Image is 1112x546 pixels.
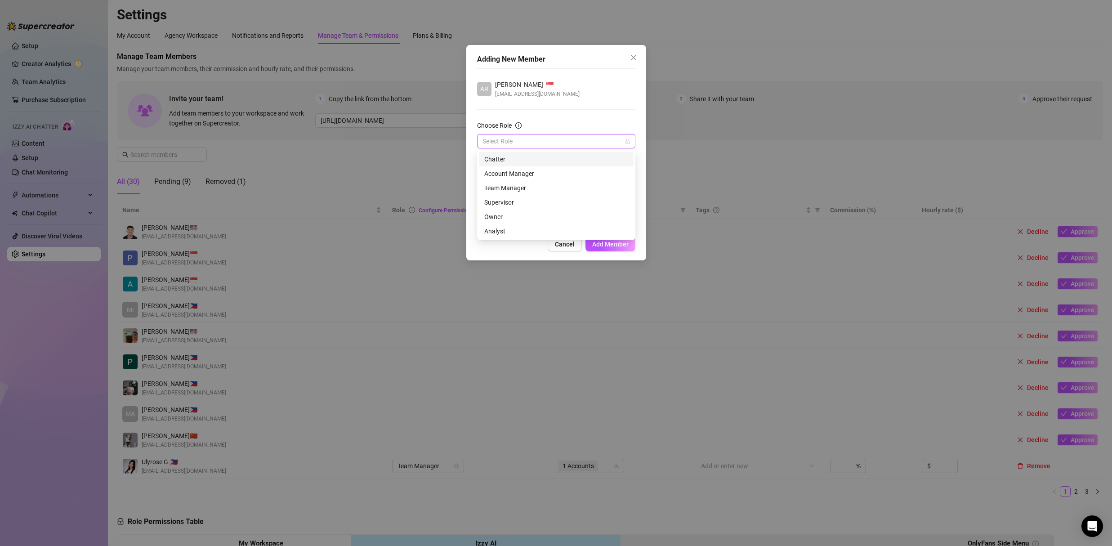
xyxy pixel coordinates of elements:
[495,80,543,90] span: [PERSON_NAME]
[484,197,628,207] div: Supervisor
[484,154,628,164] div: Chatter
[585,237,635,251] button: Add Member
[626,50,641,65] button: Close
[484,212,628,222] div: Owner
[548,237,582,251] button: Cancel
[484,169,628,179] div: Account Manager
[479,152,634,166] div: Chatter
[484,183,628,193] div: Team Manager
[479,195,634,210] div: Supervisor
[626,54,641,61] span: Close
[479,210,634,224] div: Owner
[625,139,630,144] span: lock
[495,80,580,90] div: 🇸🇬
[592,241,629,248] span: Add Member
[479,224,634,238] div: Analyst
[495,90,580,98] span: [EMAIL_ADDRESS][DOMAIN_NAME]
[555,241,575,248] span: Cancel
[480,84,488,94] span: AR
[515,122,522,129] span: info-circle
[479,181,634,195] div: Team Manager
[630,54,637,61] span: close
[1081,515,1103,537] div: Open Intercom Messenger
[477,54,635,65] div: Adding New Member
[477,121,512,130] div: Choose Role
[484,226,628,236] div: Analyst
[479,166,634,181] div: Account Manager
